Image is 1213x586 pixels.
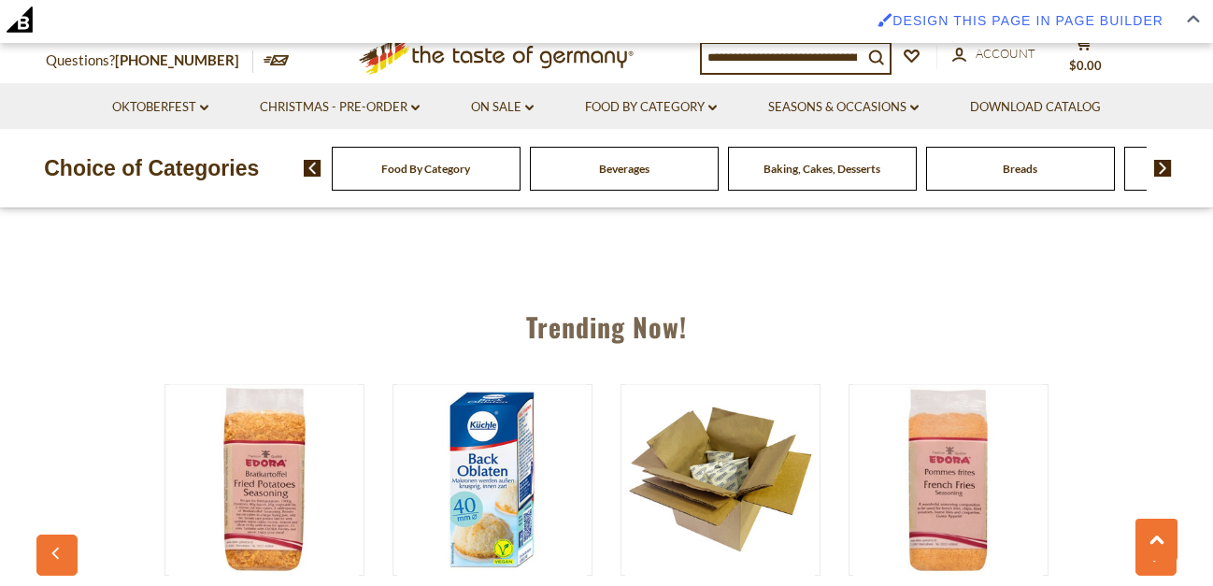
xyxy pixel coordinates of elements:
span: Design this page in Page Builder [892,13,1163,28]
img: previous arrow [304,160,321,177]
div: Trending Now! [36,284,1177,361]
p: Questions? [46,49,253,73]
a: Account [952,44,1035,64]
a: Seasons & Occasions [768,97,919,118]
span: $0.00 [1069,58,1102,73]
a: Food By Category [585,97,717,118]
a: Christmas - PRE-ORDER [260,97,420,118]
span: Account [976,46,1035,61]
button: $0.00 [1055,34,1111,80]
img: Kuechle Oblaten Round Baking Wafers 40mm 0.8 oz [397,385,587,575]
a: Breads [1003,162,1037,176]
img: PERISHABLE Packaging [625,385,815,575]
a: Food By Category [381,162,470,176]
a: Oktoberfest [112,97,208,118]
img: Edora German Bratkartoffel Fried Potatoes Spice Mix - 3.5 oz. [169,385,359,575]
img: Edora German French Fries Spice Mix - 5.3 oz. [853,385,1043,575]
a: Beverages [599,162,649,176]
a: Baking, Cakes, Desserts [763,162,880,176]
a: Enabled brush for page builder edit. Design this page in Page Builder [868,4,1173,37]
img: Close Admin Bar [1187,15,1200,23]
img: Enabled brush for page builder edit. [878,12,892,27]
img: next arrow [1154,160,1172,177]
a: On Sale [471,97,534,118]
a: [PHONE_NUMBER] [115,51,239,68]
a: Download Catalog [970,97,1101,118]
